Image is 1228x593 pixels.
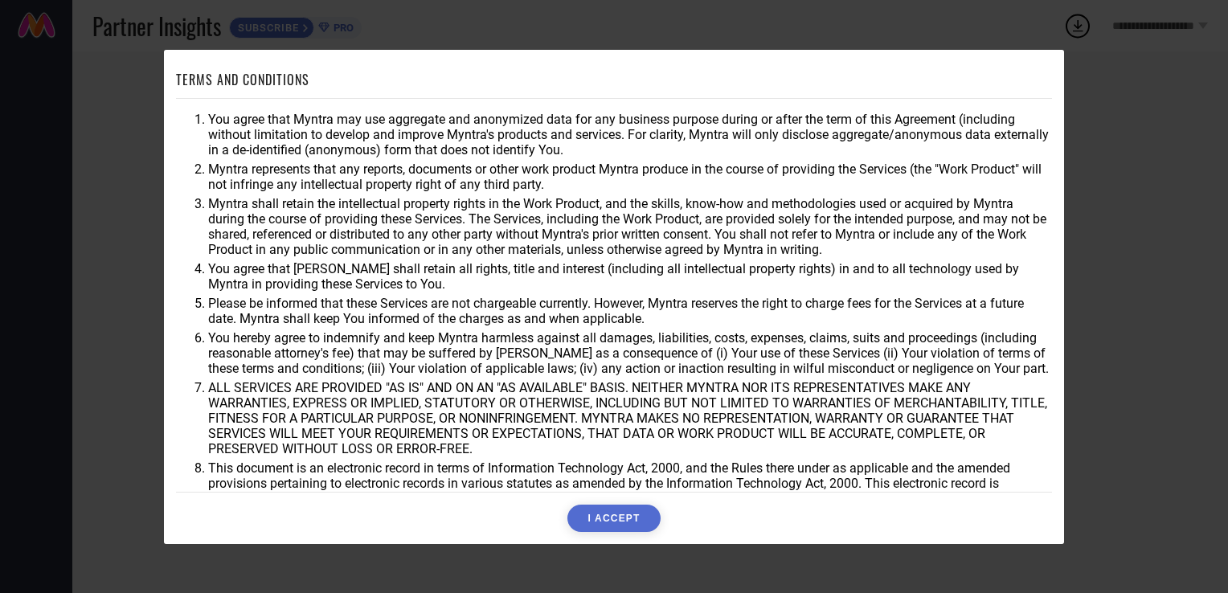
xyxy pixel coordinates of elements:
[208,196,1052,257] li: Myntra shall retain the intellectual property rights in the Work Product, and the skills, know-ho...
[208,460,1052,506] li: This document is an electronic record in terms of Information Technology Act, 2000, and the Rules...
[208,112,1052,157] li: You agree that Myntra may use aggregate and anonymized data for any business purpose during or af...
[208,380,1052,456] li: ALL SERVICES ARE PROVIDED "AS IS" AND ON AN "AS AVAILABLE" BASIS. NEITHER MYNTRA NOR ITS REPRESEN...
[567,505,660,532] button: I ACCEPT
[176,70,309,89] h1: TERMS AND CONDITIONS
[208,296,1052,326] li: Please be informed that these Services are not chargeable currently. However, Myntra reserves the...
[208,162,1052,192] li: Myntra represents that any reports, documents or other work product Myntra produce in the course ...
[208,261,1052,292] li: You agree that [PERSON_NAME] shall retain all rights, title and interest (including all intellect...
[208,330,1052,376] li: You hereby agree to indemnify and keep Myntra harmless against all damages, liabilities, costs, e...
